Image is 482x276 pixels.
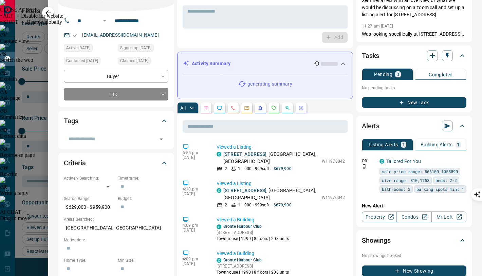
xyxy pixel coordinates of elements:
[223,258,262,262] a: Bronte Harbour Club
[223,224,262,229] a: Bronte Harbour Club
[217,263,289,269] p: [STREET_ADDRESS]
[64,257,114,263] p: Home Type:
[217,224,221,229] div: condos.ca
[64,237,168,243] p: Motivation:
[217,236,289,242] p: Townhouse | 1990 | 8 floors | 208 units
[362,253,466,259] p: No showings booked
[183,223,206,228] p: 4:09 pm
[217,258,221,263] div: condos.ca
[362,235,391,246] h2: Showings
[217,269,289,275] p: Townhouse | 1990 | 8 floors | 208 units
[183,261,206,266] p: [DATE]
[64,222,168,234] p: [GEOGRAPHIC_DATA], [GEOGRAPHIC_DATA]
[217,229,289,236] p: [STREET_ADDRESS]
[362,232,466,249] div: Showings
[183,228,206,233] p: [DATE]
[183,257,206,261] p: 4:09 pm
[118,257,168,263] p: Min Size:
[217,250,345,257] p: Viewed a Building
